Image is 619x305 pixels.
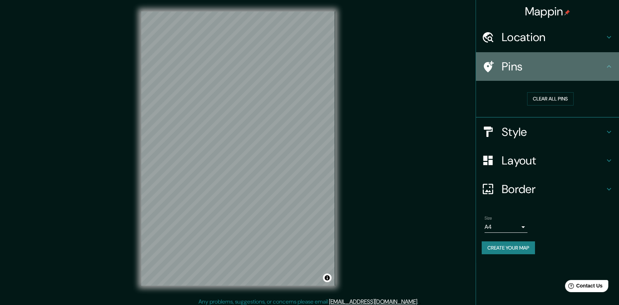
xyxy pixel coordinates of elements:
h4: Mappin [525,4,570,19]
h4: Border [502,182,605,196]
h4: Style [502,125,605,139]
div: Pins [476,52,619,81]
div: Style [476,118,619,146]
div: Border [476,175,619,203]
label: Size [485,215,492,221]
button: Create your map [482,241,535,255]
button: Clear all pins [527,92,574,105]
div: Location [476,23,619,51]
div: A4 [485,221,527,233]
button: Toggle attribution [323,274,331,282]
h4: Layout [502,153,605,168]
canvas: Map [141,11,335,286]
div: Layout [476,146,619,175]
iframe: Help widget launcher [555,277,611,297]
img: pin-icon.png [564,10,570,15]
h4: Pins [502,59,605,74]
h4: Location [502,30,605,44]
